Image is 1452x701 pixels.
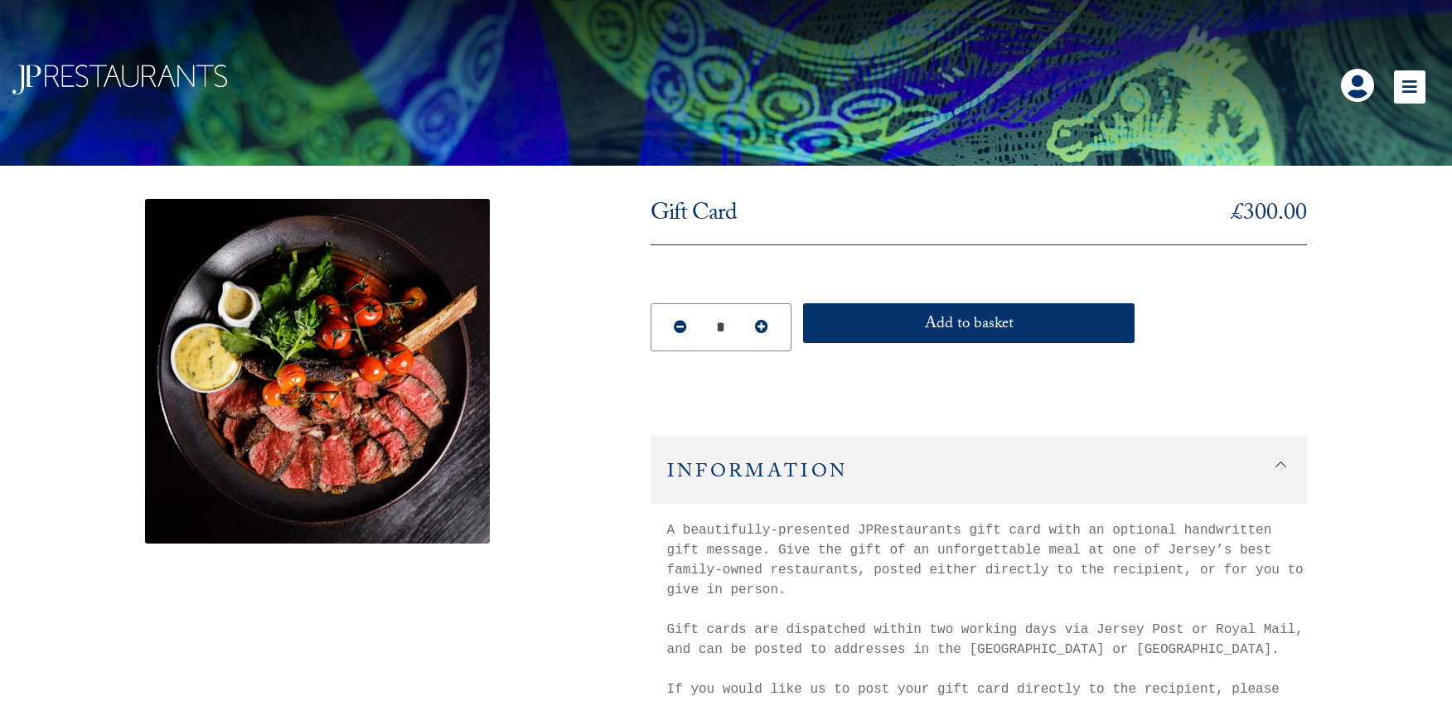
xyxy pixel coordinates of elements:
[709,314,733,341] input: Quantity
[12,65,227,94] img: logo-final-from-website.png
[803,303,1135,343] button: Add to basket
[1232,195,1243,235] span: £
[651,199,737,232] h1: Gift Card
[1232,195,1307,235] bdi: 300.00
[736,308,786,346] button: Increase Quantity
[656,308,706,346] button: Reduce Quantity
[651,435,1307,504] h2: Information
